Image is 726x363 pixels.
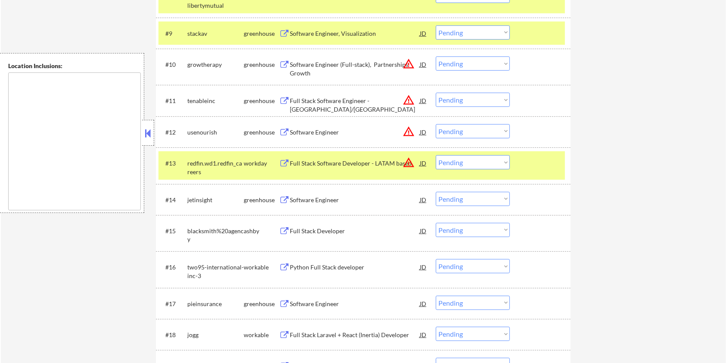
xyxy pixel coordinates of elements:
[244,97,279,105] div: greenhouse
[419,259,428,275] div: JD
[290,159,420,168] div: Full Stack Software Developer - LATAM based
[244,29,279,38] div: greenhouse
[244,159,279,168] div: workday
[187,159,244,176] div: redfin.wd1.redfin_careers
[403,58,415,70] button: warning_amber
[187,263,244,280] div: two95-international-inc-3
[187,128,244,137] div: usenourish
[187,331,244,339] div: jogg
[8,62,141,70] div: Location Inclusions:
[165,227,180,235] div: #15
[290,29,420,38] div: Software Engineer, Visualization
[290,263,420,272] div: Python Full Stack developer
[290,196,420,204] div: Software Engineer
[165,263,180,272] div: #16
[165,159,180,168] div: #13
[165,300,180,308] div: #17
[187,60,244,69] div: growtherapy
[419,327,428,342] div: JD
[290,300,420,308] div: Software Engineer
[290,60,420,77] div: Software Engineer (Full-stack), Partnerships Growth
[290,97,420,113] div: Full Stack Software Engineer - [GEOGRAPHIC_DATA]/[GEOGRAPHIC_DATA]
[187,29,244,38] div: stackav
[244,196,279,204] div: greenhouse
[419,296,428,311] div: JD
[165,29,180,38] div: #9
[165,97,180,105] div: #11
[419,25,428,41] div: JD
[244,128,279,137] div: greenhouse
[290,227,420,235] div: Full Stack Developer
[165,196,180,204] div: #14
[419,192,428,207] div: JD
[165,331,180,339] div: #18
[290,128,420,137] div: Software Engineer
[403,156,415,169] button: warning_amber
[403,125,415,138] button: warning_amber
[419,155,428,171] div: JD
[403,94,415,106] button: warning_amber
[187,196,244,204] div: jetinsight
[165,60,180,69] div: #10
[244,331,279,339] div: workable
[244,300,279,308] div: greenhouse
[244,263,279,272] div: workable
[244,60,279,69] div: greenhouse
[187,227,244,244] div: blacksmith%20agency
[419,223,428,238] div: JD
[290,331,420,339] div: Full Stack Laravel + React (Inertia) Developer
[165,128,180,137] div: #12
[244,227,279,235] div: ashby
[419,56,428,72] div: JD
[187,97,244,105] div: tenableinc
[419,93,428,108] div: JD
[419,124,428,140] div: JD
[187,300,244,308] div: pieinsurance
